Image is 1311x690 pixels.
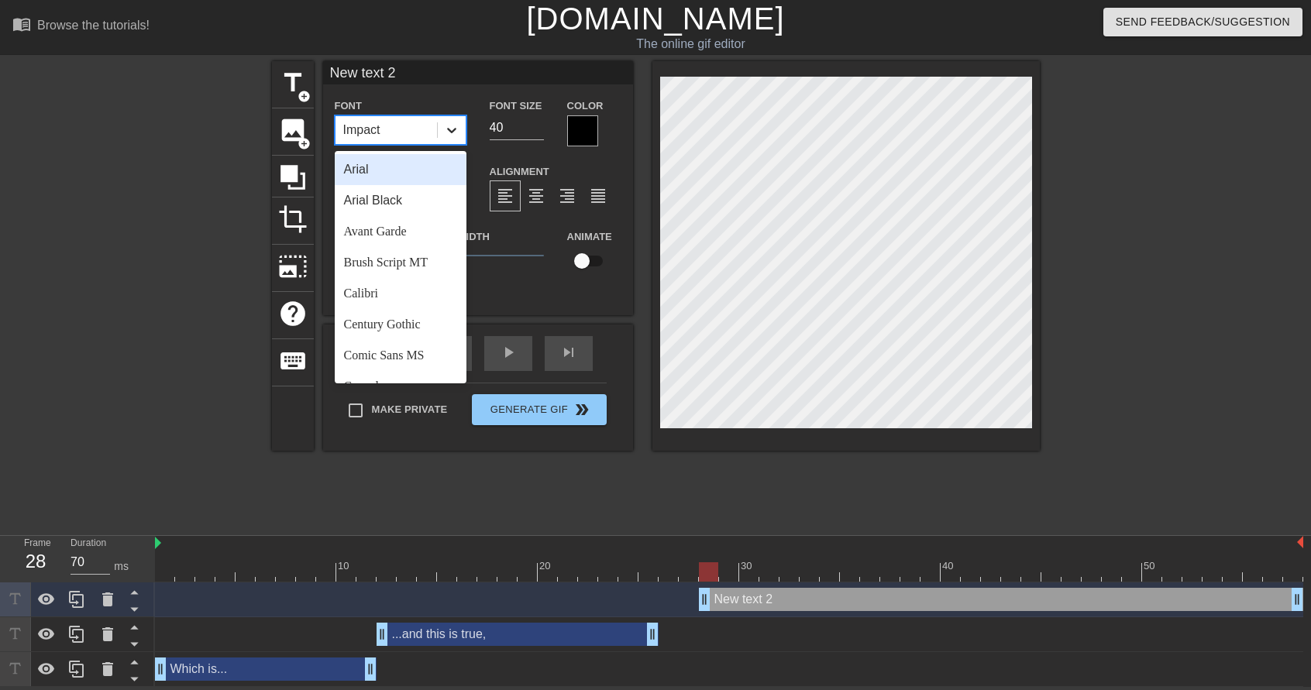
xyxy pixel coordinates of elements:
[12,15,31,33] span: menu_book
[278,68,308,98] span: title
[278,346,308,376] span: keyboard
[335,371,466,402] div: Consolas
[559,343,578,362] span: skip_next
[478,400,600,419] span: Generate Gif
[335,216,466,247] div: Avant Garde
[372,402,448,417] span: Make Private
[1116,12,1290,32] span: Send Feedback/Suggestion
[71,539,106,548] label: Duration
[589,187,607,205] span: format_align_justify
[335,154,466,185] div: Arial
[1297,536,1303,548] img: bound-end.png
[526,2,784,36] a: [DOMAIN_NAME]
[374,626,390,642] span: drag_handle
[490,164,549,180] label: Alignment
[298,137,311,150] span: add_circle
[499,343,518,362] span: play_arrow
[567,98,604,114] label: Color
[1289,592,1305,607] span: drag_handle
[363,661,378,677] span: drag_handle
[12,15,150,39] a: Browse the tutorials!
[24,548,47,575] div: 28
[114,558,129,575] div: ms
[573,400,591,419] span: double_arrow
[567,229,612,245] label: Animate
[697,592,712,607] span: drag_handle
[539,558,553,574] div: 20
[741,558,755,574] div: 30
[335,278,466,309] div: Calibri
[298,90,311,103] span: add_circle
[527,187,545,205] span: format_align_center
[335,247,466,278] div: Brush Script MT
[445,35,937,53] div: The online gif editor
[335,185,466,216] div: Arial Black
[153,661,168,677] span: drag_handle
[645,626,660,642] span: drag_handle
[343,121,380,139] div: Impact
[1103,8,1302,36] button: Send Feedback/Suggestion
[942,558,956,574] div: 40
[1144,558,1158,574] div: 50
[12,536,59,581] div: Frame
[37,19,150,32] div: Browse the tutorials!
[335,98,362,114] label: Font
[278,252,308,281] span: photo_size_select_large
[335,309,466,340] div: Century Gothic
[338,558,352,574] div: 10
[278,204,308,234] span: crop
[558,187,576,205] span: format_align_right
[278,299,308,328] span: help
[496,187,514,205] span: format_align_left
[472,394,606,425] button: Generate Gif
[278,115,308,145] span: image
[335,340,466,371] div: Comic Sans MS
[490,98,542,114] label: Font Size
